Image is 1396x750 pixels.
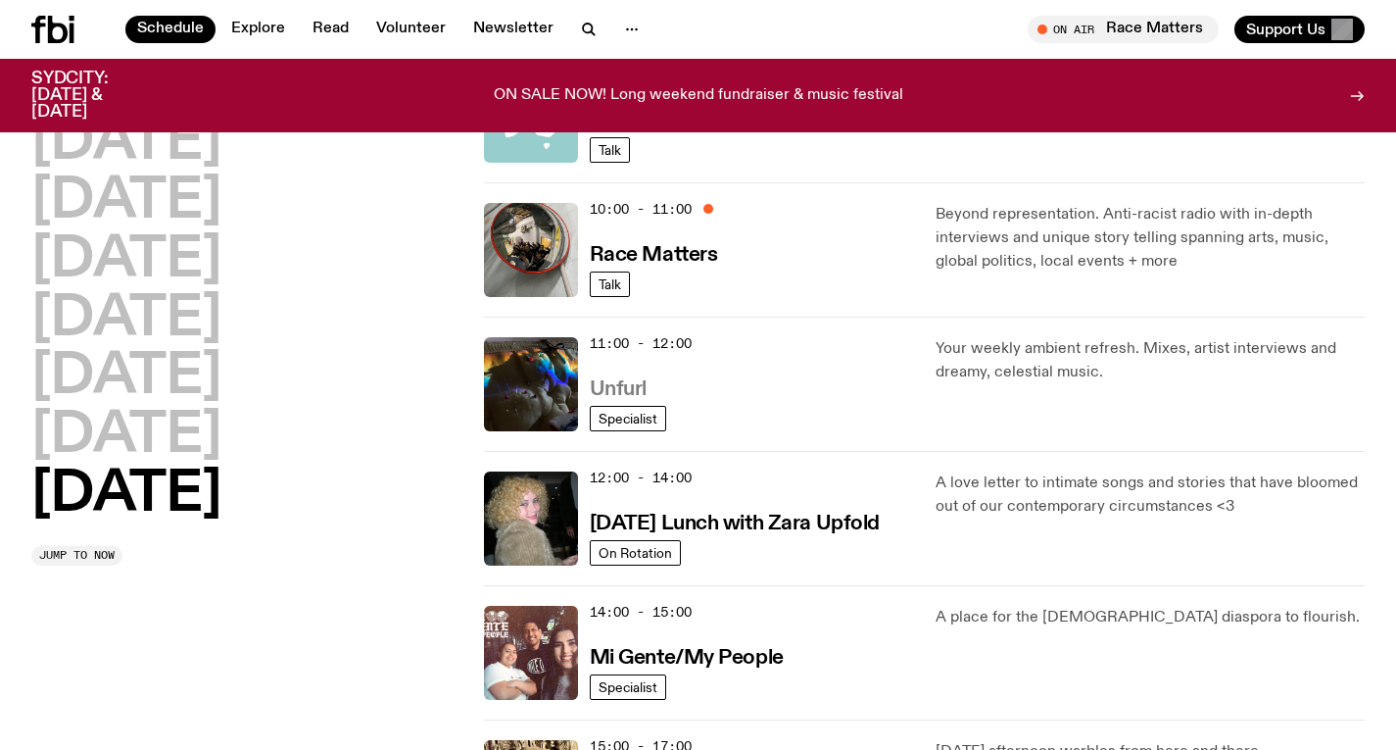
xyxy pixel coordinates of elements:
[1234,16,1365,43] button: Support Us
[31,71,157,121] h3: SYDCITY: [DATE] & [DATE]
[125,16,216,43] a: Schedule
[31,116,221,171] button: [DATE]
[936,472,1365,519] p: A love letter to intimate songs and stories that have bloomed out of our contemporary circumstanc...
[31,233,221,288] button: [DATE]
[484,472,578,566] img: A digital camera photo of Zara looking to her right at the camera, smiling. She is wearing a ligh...
[936,606,1365,629] p: A place for the [DEMOGRAPHIC_DATA] diaspora to flourish.
[494,87,903,105] p: ON SALE NOW! Long weekend fundraiser & music festival
[599,411,657,425] span: Specialist
[590,648,784,669] h3: Mi Gente/My People
[599,276,621,291] span: Talk
[590,644,784,669] a: Mi Gente/My People
[31,350,221,405] button: [DATE]
[31,468,221,523] button: [DATE]
[31,546,122,566] button: Jump to now
[39,550,115,561] span: Jump to now
[599,142,621,157] span: Talk
[590,200,692,219] span: 10:00 - 11:00
[590,406,666,431] a: Specialist
[590,241,718,266] a: Race Matters
[31,409,221,464] button: [DATE]
[590,514,880,534] h3: [DATE] Lunch with Zara Upfold
[590,137,630,163] a: Talk
[590,603,692,622] span: 14:00 - 15:00
[461,16,565,43] a: Newsletter
[31,292,221,347] button: [DATE]
[590,245,718,266] h3: Race Matters
[1246,21,1325,38] span: Support Us
[590,272,630,297] a: Talk
[590,510,880,534] a: [DATE] Lunch with Zara Upfold
[1028,16,1219,43] button: On AirRace Matters
[590,540,681,566] a: On Rotation
[301,16,361,43] a: Read
[590,675,666,700] a: Specialist
[599,679,657,694] span: Specialist
[590,375,647,400] a: Unfurl
[219,16,297,43] a: Explore
[590,379,647,400] h3: Unfurl
[590,334,692,353] span: 11:00 - 12:00
[364,16,457,43] a: Volunteer
[31,175,221,229] button: [DATE]
[936,337,1365,384] p: Your weekly ambient refresh. Mixes, artist interviews and dreamy, celestial music.
[484,337,578,431] img: A piece of fabric is pierced by sewing pins with different coloured heads, a rainbow light is cas...
[936,203,1365,274] p: Beyond representation. Anti-racist radio with in-depth interviews and unique story telling spanni...
[599,545,672,560] span: On Rotation
[590,469,692,487] span: 12:00 - 14:00
[484,203,578,297] img: A photo of the Race Matters team taken in a rear view or "blindside" mirror. A bunch of people of...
